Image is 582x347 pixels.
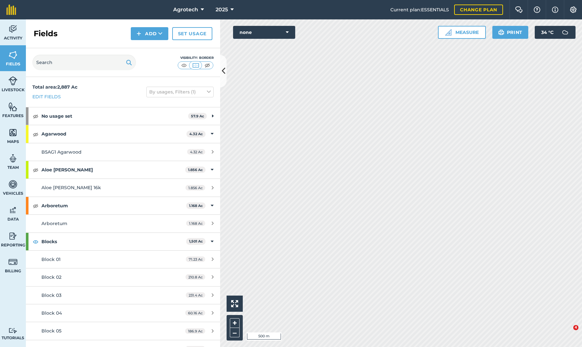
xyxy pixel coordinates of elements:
button: + [230,318,240,328]
strong: 57.9 Ac [191,114,204,118]
button: 34 °C [535,26,576,39]
div: Arboretum1.168 Ac [26,197,220,214]
img: svg+xml;base64,PHN2ZyB4bWxucz0iaHR0cDovL3d3dy53My5vcmcvMjAwMC9zdmciIHdpZHRoPSI1MCIgaGVpZ2h0PSI0MC... [203,62,211,69]
a: Block 02210.8 Ac [26,268,220,286]
span: Agrotech [173,6,198,14]
span: Block 03 [41,292,62,298]
img: svg+xml;base64,PD94bWwgdmVyc2lvbj0iMS4wIiBlbmNvZGluZz0idXRmLTgiPz4KPCEtLSBHZW5lcmF0b3I6IEFkb2JlIE... [8,257,17,267]
button: Print [492,26,529,39]
img: svg+xml;base64,PD94bWwgdmVyc2lvbj0iMS4wIiBlbmNvZGluZz0idXRmLTgiPz4KPCEtLSBHZW5lcmF0b3I6IEFkb2JlIE... [8,24,17,34]
a: Block 03231.4 Ac [26,287,220,304]
button: – [230,328,240,337]
button: Add [131,27,168,40]
img: svg+xml;base64,PHN2ZyB4bWxucz0iaHR0cDovL3d3dy53My5vcmcvMjAwMC9zdmciIHdpZHRoPSIxOSIgaGVpZ2h0PSIyNC... [498,28,504,36]
span: Block 02 [41,274,62,280]
button: By usages, Filters (1) [146,87,214,97]
img: svg+xml;base64,PHN2ZyB4bWxucz0iaHR0cDovL3d3dy53My5vcmcvMjAwMC9zdmciIHdpZHRoPSIxOCIgaGVpZ2h0PSIyNC... [33,130,39,138]
img: A cog icon [569,6,577,13]
a: Edit fields [32,93,61,100]
img: svg+xml;base64,PHN2ZyB4bWxucz0iaHR0cDovL3d3dy53My5vcmcvMjAwMC9zdmciIHdpZHRoPSIxOCIgaGVpZ2h0PSIyNC... [33,112,39,120]
a: Aloe [PERSON_NAME] 16k1.856 Ac [26,179,220,196]
a: Arboretum1.168 Ac [26,215,220,232]
span: 210.8 Ac [185,274,205,280]
span: 2025 [216,6,228,14]
span: Block 05 [41,328,62,334]
strong: Agarwood [41,125,186,143]
strong: Aloe [PERSON_NAME] [41,161,185,179]
a: B5AG1 Agarwood4.32 Ac [26,143,220,161]
img: A question mark icon [533,6,541,13]
span: 186.9 Ac [185,328,205,334]
span: Block 01 [41,256,61,262]
div: Agarwood4.32 Ac [26,125,220,143]
strong: 1,501 Ac [189,239,203,244]
button: Measure [438,26,486,39]
strong: 1.168 Ac [189,203,203,208]
span: Arboretum [41,221,67,226]
img: svg+xml;base64,PD94bWwgdmVyc2lvbj0iMS4wIiBlbmNvZGluZz0idXRmLTgiPz4KPCEtLSBHZW5lcmF0b3I6IEFkb2JlIE... [8,179,17,189]
span: 71.23 Ac [186,256,205,262]
span: Block 04 [41,310,62,316]
img: svg+xml;base64,PHN2ZyB4bWxucz0iaHR0cDovL3d3dy53My5vcmcvMjAwMC9zdmciIHdpZHRoPSIxOCIgaGVpZ2h0PSIyNC... [33,202,39,210]
span: B5AG1 Agarwood [41,149,82,155]
a: Block 05186.9 Ac [26,322,220,340]
img: svg+xml;base64,PHN2ZyB4bWxucz0iaHR0cDovL3d3dy53My5vcmcvMjAwMC9zdmciIHdpZHRoPSI1NiIgaGVpZ2h0PSI2MC... [8,102,17,112]
span: 4 [573,325,578,330]
strong: 1.856 Ac [188,168,203,172]
img: svg+xml;base64,PD94bWwgdmVyc2lvbj0iMS4wIiBlbmNvZGluZz0idXRmLTgiPz4KPCEtLSBHZW5lcmF0b3I6IEFkb2JlIE... [8,154,17,163]
img: fieldmargin Logo [6,5,16,15]
span: 1.856 Ac [185,185,205,190]
h2: Fields [34,28,58,39]
span: Current plan : ESSENTIALS [390,6,449,13]
div: Visibility: Border [177,55,214,60]
a: Block 0460.16 Ac [26,304,220,322]
img: svg+xml;base64,PHN2ZyB4bWxucz0iaHR0cDovL3d3dy53My5vcmcvMjAwMC9zdmciIHdpZHRoPSIxNCIgaGVpZ2h0PSIyNC... [137,30,141,38]
img: svg+xml;base64,PD94bWwgdmVyc2lvbj0iMS4wIiBlbmNvZGluZz0idXRmLTgiPz4KPCEtLSBHZW5lcmF0b3I6IEFkb2JlIE... [8,205,17,215]
span: 1.168 Ac [186,221,205,226]
img: svg+xml;base64,PD94bWwgdmVyc2lvbj0iMS4wIiBlbmNvZGluZz0idXRmLTgiPz4KPCEtLSBHZW5lcmF0b3I6IEFkb2JlIE... [8,76,17,86]
img: svg+xml;base64,PD94bWwgdmVyc2lvbj0iMS4wIiBlbmNvZGluZz0idXRmLTgiPz4KPCEtLSBHZW5lcmF0b3I6IEFkb2JlIE... [559,26,572,39]
button: none [233,26,295,39]
span: Aloe [PERSON_NAME] 16k [41,185,101,190]
a: Change plan [454,5,503,15]
strong: Arboretum [41,197,186,214]
img: svg+xml;base64,PHN2ZyB4bWxucz0iaHR0cDovL3d3dy53My5vcmcvMjAwMC9zdmciIHdpZHRoPSIxOCIgaGVpZ2h0PSIyNC... [33,238,39,245]
img: Ruler icon [445,29,452,36]
img: svg+xml;base64,PHN2ZyB4bWxucz0iaHR0cDovL3d3dy53My5vcmcvMjAwMC9zdmciIHdpZHRoPSI1NiIgaGVpZ2h0PSI2MC... [8,50,17,60]
span: 231.4 Ac [186,292,205,298]
img: svg+xml;base64,PHN2ZyB4bWxucz0iaHR0cDovL3d3dy53My5vcmcvMjAwMC9zdmciIHdpZHRoPSIxOSIgaGVpZ2h0PSIyNC... [126,59,132,66]
div: Aloe [PERSON_NAME]1.856 Ac [26,161,220,179]
img: svg+xml;base64,PHN2ZyB4bWxucz0iaHR0cDovL3d3dy53My5vcmcvMjAwMC9zdmciIHdpZHRoPSIxNyIgaGVpZ2h0PSIxNy... [552,6,558,14]
strong: 4.32 Ac [189,132,203,136]
iframe: Intercom live chat [560,325,576,341]
img: svg+xml;base64,PHN2ZyB4bWxucz0iaHR0cDovL3d3dy53My5vcmcvMjAwMC9zdmciIHdpZHRoPSIxOCIgaGVpZ2h0PSIyNC... [33,166,39,174]
img: Two speech bubbles overlapping with the left bubble in the forefront [515,6,523,13]
div: Blocks1,501 Ac [26,233,220,250]
img: Four arrows, one pointing top left, one top right, one bottom right and the last bottom left [231,300,238,307]
strong: Blocks [41,233,186,250]
span: 4.32 Ac [187,149,205,155]
img: svg+xml;base64,PHN2ZyB4bWxucz0iaHR0cDovL3d3dy53My5vcmcvMjAwMC9zdmciIHdpZHRoPSI1NiIgaGVpZ2h0PSI2MC... [8,128,17,137]
span: 34 ° C [541,26,554,39]
input: Search [32,55,136,70]
a: Block 0171.23 Ac [26,251,220,268]
img: svg+xml;base64,PD94bWwgdmVyc2lvbj0iMS4wIiBlbmNvZGluZz0idXRmLTgiPz4KPCEtLSBHZW5lcmF0b3I6IEFkb2JlIE... [8,231,17,241]
span: 60.16 Ac [185,310,205,316]
img: svg+xml;base64,PD94bWwgdmVyc2lvbj0iMS4wIiBlbmNvZGluZz0idXRmLTgiPz4KPCEtLSBHZW5lcmF0b3I6IEFkb2JlIE... [8,328,17,334]
strong: No usage set [41,107,188,125]
img: svg+xml;base64,PHN2ZyB4bWxucz0iaHR0cDovL3d3dy53My5vcmcvMjAwMC9zdmciIHdpZHRoPSI1MCIgaGVpZ2h0PSI0MC... [192,62,200,69]
a: Set usage [172,27,212,40]
strong: Total area : 2,887 Ac [32,84,77,90]
div: No usage set57.9 Ac [26,107,220,125]
img: svg+xml;base64,PHN2ZyB4bWxucz0iaHR0cDovL3d3dy53My5vcmcvMjAwMC9zdmciIHdpZHRoPSI1MCIgaGVpZ2h0PSI0MC... [180,62,188,69]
